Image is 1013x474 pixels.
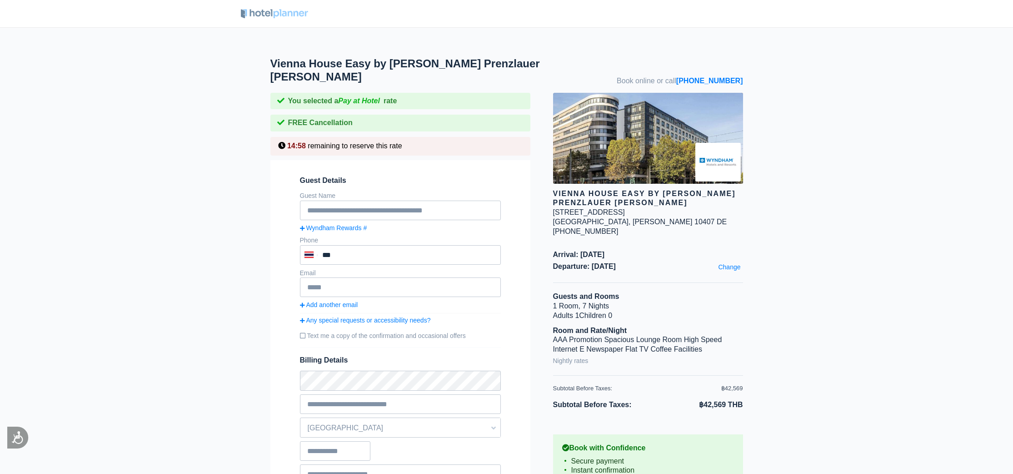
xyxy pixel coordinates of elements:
[553,385,721,393] div: Subtotal Before Taxes:
[301,246,320,264] div: Thailand (ไทย): +66
[553,327,627,334] b: Room and Rate/Night
[300,192,336,199] label: Guest Name
[553,93,743,184] img: hotel image
[562,457,734,466] li: Secure payment
[300,176,501,186] span: Guest Details
[553,189,743,208] div: Vienna House Easy by [PERSON_NAME] Prenzlauer [PERSON_NAME]
[300,356,501,365] span: Billing Details
[716,261,743,273] a: Change
[562,444,734,453] b: Book with Confidence
[300,316,501,324] a: Any special requests or accessibility needs?
[300,301,501,309] a: Add another email
[300,269,316,277] label: Email
[300,237,318,244] label: Phone
[300,328,501,343] label: Text me a copy of the confirmation and occasional offers
[300,420,500,436] span: [GEOGRAPHIC_DATA]
[338,97,380,105] i: Pay at Hotel
[617,76,743,86] span: Book online or call
[633,218,693,226] span: [PERSON_NAME]
[553,398,648,412] li: Subtotal Before Taxes:
[695,143,741,182] img: Brand logo for Vienna House Easy by Wyndham Berlin Prenzlauer Berg
[553,302,743,311] li: 1 Room, 7 Nights
[721,385,743,393] div: ฿42,569
[553,335,743,354] li: AAA Promotion Spacious Lounge Room High Speed Internet E Newspaper Flat TV Coffee Facilities
[717,218,727,226] span: DE
[308,142,402,150] span: remaining to reserve this rate
[553,262,743,272] span: Departure: [DATE]
[553,208,625,217] div: [STREET_ADDRESS]
[553,250,743,260] span: Arrival: [DATE]
[579,312,612,319] span: Children 0
[553,354,589,367] a: Nightly rates
[270,115,530,131] div: FREE Cancellation
[553,292,619,300] b: Guests and Rooms
[270,93,530,110] div: You selected a rate
[676,77,743,85] a: [PHONE_NUMBER]
[553,311,743,321] li: Adults 1
[553,227,743,237] div: [PHONE_NUMBER]
[287,142,306,150] span: 14:58
[553,218,631,226] span: [GEOGRAPHIC_DATA],
[694,218,715,226] span: 10407
[300,224,501,232] a: Wyndham Rewards #
[648,398,743,412] li: ฿42,569 THB
[270,57,553,84] h1: Vienna House Easy by [PERSON_NAME] Prenzlauer [PERSON_NAME]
